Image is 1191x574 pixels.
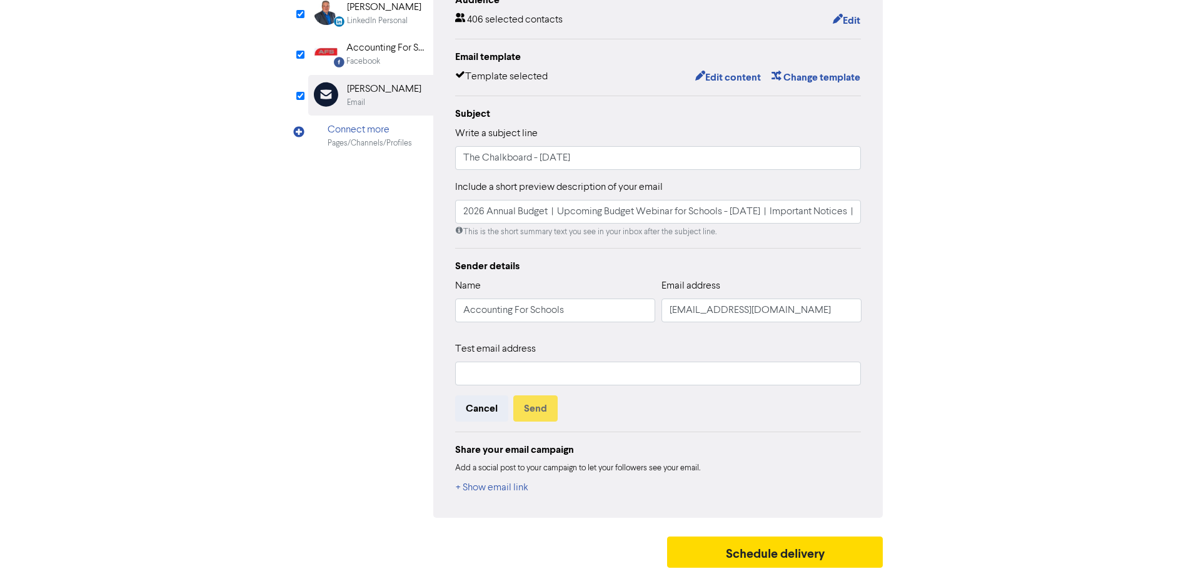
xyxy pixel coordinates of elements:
[308,116,433,156] div: Connect morePages/Channels/Profiles
[308,34,433,74] div: Facebook Accounting For SchoolsFacebook
[695,69,761,86] button: Edit content
[455,395,508,422] button: Cancel
[347,15,408,27] div: LinkedIn Personal
[455,480,529,496] button: + Show email link
[832,12,861,29] button: Edit
[455,442,862,457] div: Share your email campaign
[661,279,720,294] label: Email address
[771,69,861,86] button: Change template
[455,259,862,274] div: Sender details
[347,82,421,97] div: [PERSON_NAME]
[455,342,536,357] label: Test email address
[308,75,433,116] div: [PERSON_NAME]Email
[328,122,412,137] div: Connect more
[455,49,862,64] div: Email template
[346,41,426,56] div: Accounting For Schools
[455,12,563,29] div: 406 selected contacts
[513,395,558,422] button: Send
[455,226,862,238] div: This is the short summary text you see in your inbox after the subject line.
[347,97,365,109] div: Email
[455,279,481,294] label: Name
[455,69,548,86] div: Template selected
[455,106,862,121] div: Subject
[455,462,862,475] div: Add a social post to your campaign to let your followers see your email.
[346,56,380,67] div: Facebook
[455,180,663,195] label: Include a short preview description of your email
[328,137,412,149] div: Pages/Channels/Profiles
[455,126,538,141] label: Write a subject line
[667,537,883,568] button: Schedule delivery
[314,41,338,66] img: Facebook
